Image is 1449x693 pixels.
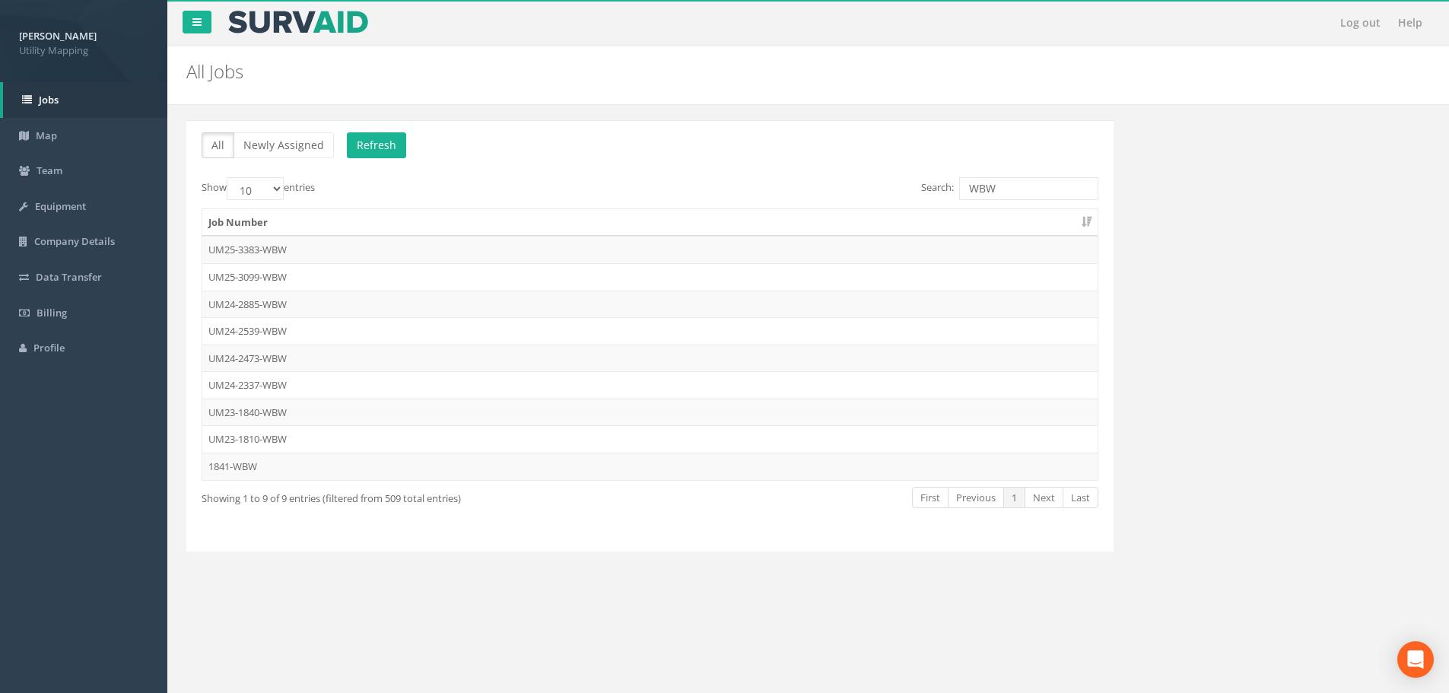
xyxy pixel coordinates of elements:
td: UM25-3099-WBW [202,263,1098,291]
a: First [912,487,949,509]
div: Open Intercom Messenger [1397,641,1434,678]
td: UM25-3383-WBW [202,236,1098,263]
span: Map [36,129,57,142]
h2: All Jobs [186,62,1219,81]
span: Utility Mapping [19,43,148,58]
button: Newly Assigned [234,132,334,158]
a: Next [1025,487,1063,509]
button: All [202,132,234,158]
a: [PERSON_NAME] Utility Mapping [19,25,148,57]
td: UM24-2885-WBW [202,291,1098,318]
label: Search: [921,177,1098,200]
a: Previous [948,487,1004,509]
span: Team [37,164,62,177]
span: Data Transfer [36,270,102,284]
label: Show entries [202,177,315,200]
span: Company Details [34,234,115,248]
th: Job Number: activate to sort column ascending [202,209,1098,237]
span: Equipment [35,199,86,213]
select: Showentries [227,177,284,200]
td: UM24-2337-WBW [202,371,1098,399]
a: Jobs [3,82,167,118]
a: Last [1063,487,1098,509]
input: Search: [959,177,1098,200]
span: Billing [37,306,67,319]
td: UM23-1840-WBW [202,399,1098,426]
span: Jobs [39,93,59,106]
td: UM24-2539-WBW [202,317,1098,345]
div: Showing 1 to 9 of 9 entries (filtered from 509 total entries) [202,485,562,506]
td: UM23-1810-WBW [202,425,1098,453]
button: Refresh [347,132,406,158]
a: 1 [1003,487,1025,509]
span: Profile [33,341,65,354]
strong: [PERSON_NAME] [19,29,97,43]
td: UM24-2473-WBW [202,345,1098,372]
td: 1841-WBW [202,453,1098,480]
